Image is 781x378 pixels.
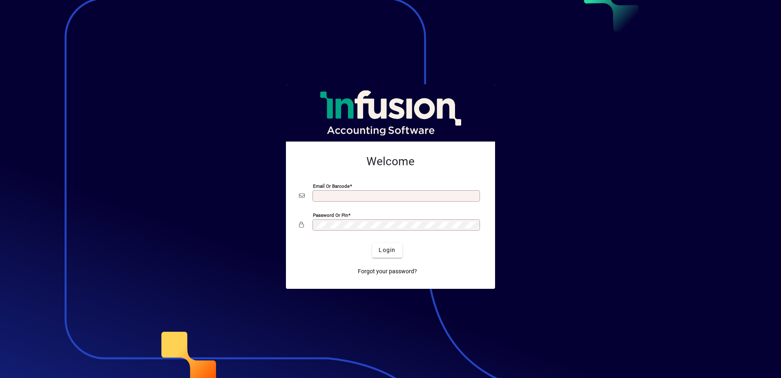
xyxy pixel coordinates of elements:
[313,183,350,189] mat-label: Email or Barcode
[379,246,395,254] span: Login
[355,264,420,279] a: Forgot your password?
[313,212,348,218] mat-label: Password or Pin
[372,243,402,258] button: Login
[358,267,417,276] span: Forgot your password?
[299,155,482,169] h2: Welcome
